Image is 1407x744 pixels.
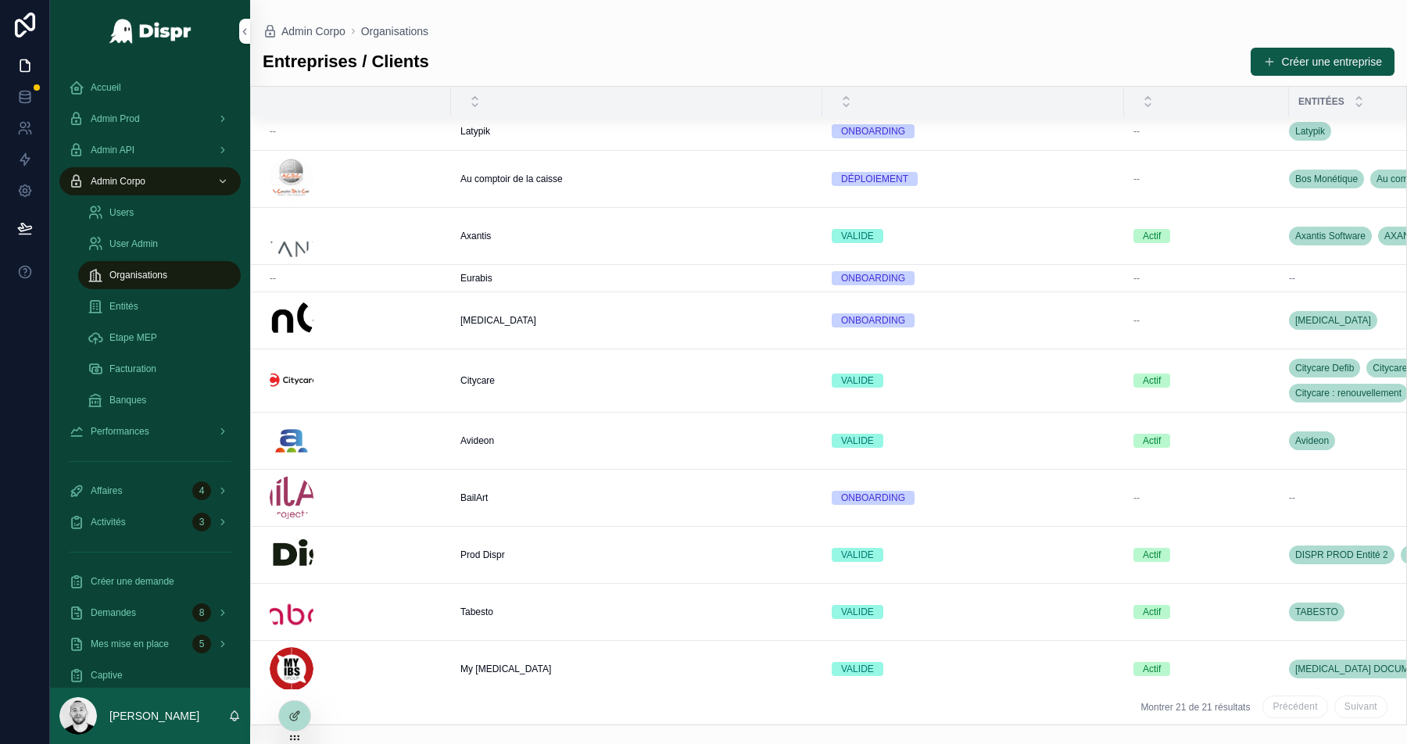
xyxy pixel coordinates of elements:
[1295,549,1388,561] span: DISPR PROD Entité 2
[460,173,563,185] span: Au comptoir de la caisse
[192,603,211,622] div: 8
[109,300,138,313] span: Entités
[50,63,250,688] div: scrollable content
[1354,691,1391,728] iframe: Intercom live chat
[1133,173,1280,185] a: --
[1133,374,1280,388] a: Actif
[1133,272,1140,284] span: --
[78,292,241,320] a: Entités
[832,124,1115,138] a: ONBOARDING
[109,19,192,44] img: App logo
[460,606,493,618] span: Tabesto
[460,230,813,242] a: Axantis
[78,199,241,227] a: Users
[59,661,241,689] a: Captive
[109,331,157,344] span: Etape MEP
[460,435,813,447] a: Avideon
[832,548,1115,562] a: VALIDE
[1143,374,1161,388] div: Actif
[78,355,241,383] a: Facturation
[832,662,1115,676] a: VALIDE
[59,167,241,195] a: Admin Corpo
[460,374,813,387] a: Citycare
[1133,434,1280,448] a: Actif
[1140,701,1250,714] span: Montrer 21 de 21 résultats
[1133,548,1280,562] a: Actif
[841,313,905,327] div: ONBOARDING
[1143,662,1161,676] div: Actif
[192,635,211,653] div: 5
[270,125,442,138] a: --
[1143,434,1161,448] div: Actif
[1295,387,1402,399] span: Citycare : renouvellement
[460,314,813,327] a: [MEDICAL_DATA]
[1133,492,1280,504] a: --
[109,394,146,406] span: Banques
[1295,435,1329,447] span: Avideon
[832,229,1115,243] a: VALIDE
[1133,662,1280,676] a: Actif
[1295,230,1366,242] span: Axantis Software
[841,374,874,388] div: VALIDE
[78,230,241,258] a: User Admin
[460,272,492,284] span: Eurabis
[1133,314,1280,327] a: --
[460,374,495,387] span: Citycare
[1289,122,1331,141] a: Latypik
[832,491,1115,505] a: ONBOARDING
[460,314,536,327] span: [MEDICAL_DATA]
[832,313,1115,327] a: ONBOARDING
[1295,362,1354,374] span: Citycare Defib
[1143,229,1161,243] div: Actif
[841,548,874,562] div: VALIDE
[1133,605,1280,619] a: Actif
[841,229,874,243] div: VALIDE
[78,324,241,352] a: Etape MEP
[59,417,241,445] a: Performances
[1133,272,1280,284] a: --
[460,230,491,242] span: Axantis
[1133,229,1280,243] a: Actif
[361,23,428,39] span: Organisations
[1289,311,1377,330] a: [MEDICAL_DATA]
[832,172,1115,186] a: DÉPLOIEMENT
[1251,48,1394,76] button: Créer une entreprise
[460,173,813,185] a: Au comptoir de la caisse
[841,172,908,186] div: DÉPLOIEMENT
[263,23,345,39] a: Admin Corpo
[1133,492,1140,504] span: --
[59,599,241,627] a: Demandes8
[1133,125,1140,138] span: --
[1133,173,1140,185] span: --
[1289,170,1364,188] a: Bos Monétique
[832,271,1115,285] a: ONBOARDING
[109,206,134,219] span: Users
[1295,125,1325,138] span: Latypik
[91,175,145,188] span: Admin Corpo
[91,81,121,94] span: Accueil
[59,567,241,596] a: Créer une demande
[59,73,241,102] a: Accueil
[91,425,149,438] span: Performances
[91,606,136,619] span: Demandes
[59,105,241,133] a: Admin Prod
[1143,548,1161,562] div: Actif
[460,663,813,675] a: My [MEDICAL_DATA]
[832,605,1115,619] a: VALIDE
[1289,227,1372,245] a: Axantis Software
[270,125,276,138] span: --
[91,485,122,497] span: Affaires
[841,434,874,448] div: VALIDE
[460,492,813,504] a: BailArt
[109,269,167,281] span: Organisations
[460,549,505,561] span: Prod Dispr
[460,549,813,561] a: Prod Dispr
[192,481,211,500] div: 4
[1143,605,1161,619] div: Actif
[281,23,345,39] span: Admin Corpo
[1298,95,1344,108] span: Entitées
[832,374,1115,388] a: VALIDE
[1295,314,1371,327] span: [MEDICAL_DATA]
[1295,606,1338,618] span: TABESTO
[832,434,1115,448] a: VALIDE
